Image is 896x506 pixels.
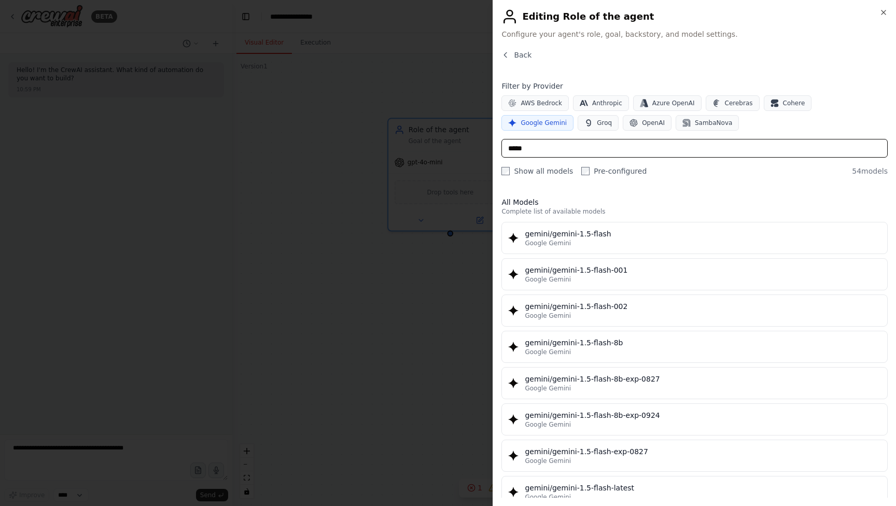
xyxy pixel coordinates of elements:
[501,367,888,399] button: gemini/gemini-1.5-flash-8b-exp-0827Google Gemini
[592,99,622,107] span: Anthropic
[652,99,695,107] span: Azure OpenAI
[514,50,531,60] span: Back
[501,207,888,216] p: Complete list of available models
[525,384,571,392] span: Google Gemini
[525,265,881,275] div: gemini/gemini-1.5-flash-001
[633,95,702,111] button: Azure OpenAI
[525,229,881,239] div: gemini/gemini-1.5-flash
[525,348,571,356] span: Google Gemini
[501,166,573,176] label: Show all models
[525,420,571,429] span: Google Gemini
[501,440,888,472] button: gemini/gemini-1.5-flash-exp-0827Google Gemini
[501,403,888,435] button: gemini/gemini-1.5-flash-8b-exp-0924Google Gemini
[783,99,805,107] span: Cohere
[676,115,739,131] button: SambaNova
[525,446,881,457] div: gemini/gemini-1.5-flash-exp-0827
[525,374,881,384] div: gemini/gemini-1.5-flash-8b-exp-0827
[501,222,888,254] button: gemini/gemini-1.5-flashGoogle Gemini
[706,95,760,111] button: Cerebras
[525,410,881,420] div: gemini/gemini-1.5-flash-8b-exp-0924
[521,119,567,127] span: Google Gemini
[525,301,881,312] div: gemini/gemini-1.5-flash-002
[501,331,888,363] button: gemini/gemini-1.5-flash-8bGoogle Gemini
[525,457,571,465] span: Google Gemini
[581,166,647,176] label: Pre-configured
[525,239,571,247] span: Google Gemini
[764,95,812,111] button: Cohere
[623,115,671,131] button: OpenAI
[581,167,590,175] input: Pre-configured
[578,115,619,131] button: Groq
[725,99,753,107] span: Cerebras
[501,167,510,175] input: Show all models
[501,50,531,60] button: Back
[695,119,732,127] span: SambaNova
[525,493,571,501] span: Google Gemini
[501,95,569,111] button: AWS Bedrock
[501,81,888,91] h4: Filter by Provider
[525,338,881,348] div: gemini/gemini-1.5-flash-8b
[501,115,573,131] button: Google Gemini
[852,166,888,176] span: 54 models
[501,294,888,327] button: gemini/gemini-1.5-flash-002Google Gemini
[525,275,571,284] span: Google Gemini
[501,258,888,290] button: gemini/gemini-1.5-flash-001Google Gemini
[642,119,665,127] span: OpenAI
[525,312,571,320] span: Google Gemini
[501,197,888,207] h3: All Models
[501,29,888,39] span: Configure your agent's role, goal, backstory, and model settings.
[525,483,881,493] div: gemini/gemini-1.5-flash-latest
[573,95,629,111] button: Anthropic
[521,99,562,107] span: AWS Bedrock
[501,8,888,25] h2: Editing Role of the agent
[597,119,612,127] span: Groq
